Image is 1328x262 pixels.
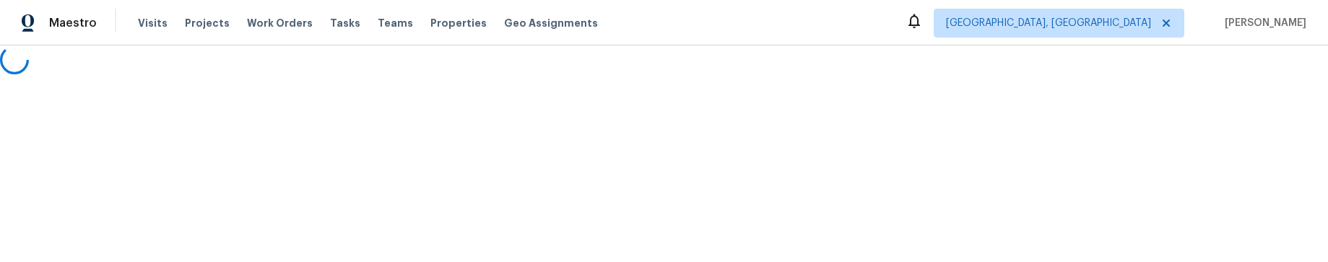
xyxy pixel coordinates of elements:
[946,16,1151,30] span: [GEOGRAPHIC_DATA], [GEOGRAPHIC_DATA]
[247,16,313,30] span: Work Orders
[1219,16,1306,30] span: [PERSON_NAME]
[49,16,97,30] span: Maestro
[504,16,598,30] span: Geo Assignments
[185,16,230,30] span: Projects
[378,16,413,30] span: Teams
[430,16,487,30] span: Properties
[138,16,168,30] span: Visits
[330,18,360,28] span: Tasks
